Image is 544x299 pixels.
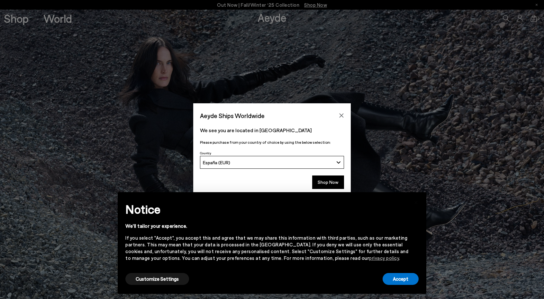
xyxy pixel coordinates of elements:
[337,111,346,120] button: Close
[125,201,408,218] h2: Notice
[203,160,230,165] span: España (EUR)
[200,151,211,155] span: Country
[200,126,344,134] p: We see you are located in [GEOGRAPHIC_DATA]
[200,110,265,121] span: Aeyde Ships Worldwide
[125,273,189,285] button: Customize Settings
[369,255,399,261] a: privacy policy
[125,223,408,229] div: We'll tailor your experience.
[312,175,344,189] button: Shop Now
[125,235,408,261] div: If you select "Accept", you accept this and agree that we may share this information with third p...
[408,194,424,209] button: Close this notice
[200,139,344,145] p: Please purchase from your country of choice by using the below selection:
[383,273,419,285] button: Accept
[414,197,418,206] span: ×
